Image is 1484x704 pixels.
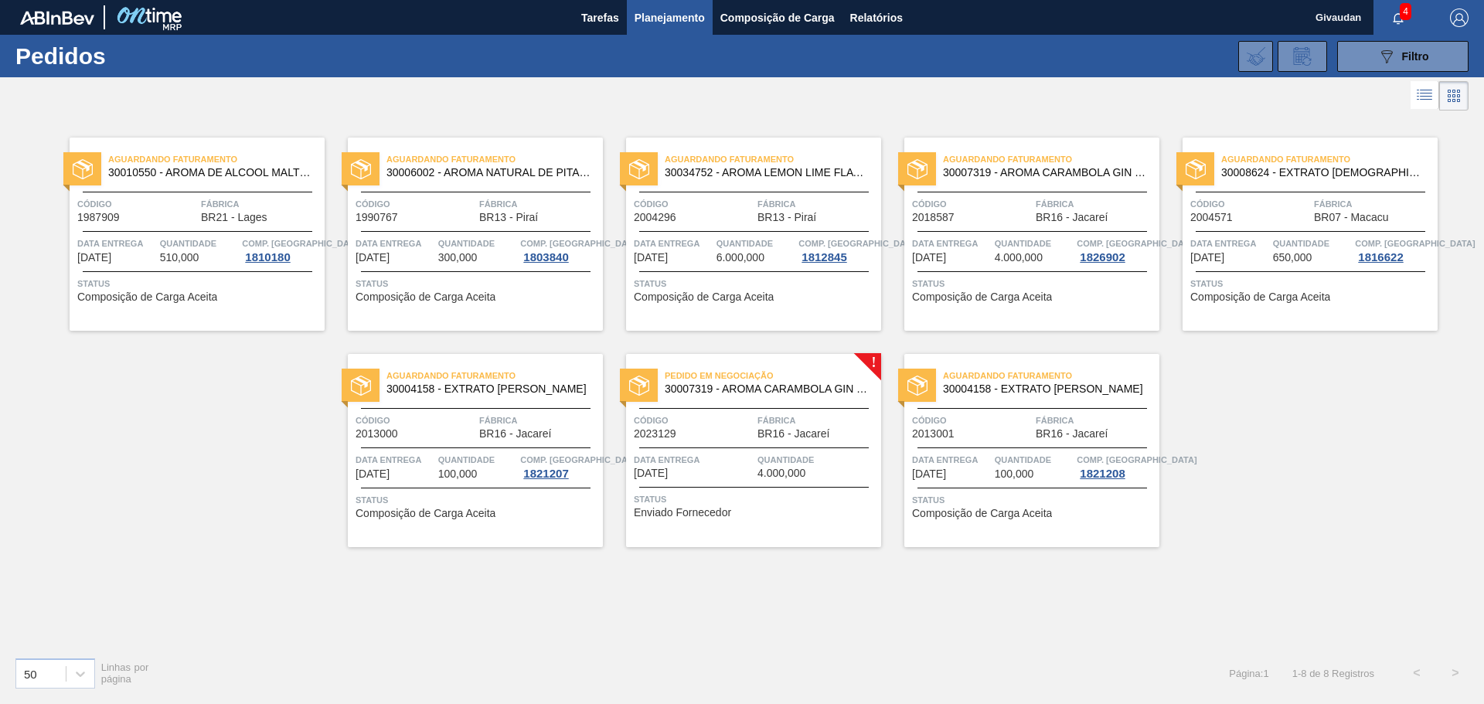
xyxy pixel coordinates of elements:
[1036,212,1108,223] span: BR16 - Jacareí
[356,236,434,251] span: Data entrega
[757,212,816,223] span: BR13 - Piraí
[242,236,321,264] a: Comp. [GEOGRAPHIC_DATA]1810180
[716,252,764,264] span: 6.000,000
[995,252,1043,264] span: 4.000,000
[438,236,517,251] span: Quantidade
[73,159,93,179] img: status
[912,276,1156,291] span: Status
[438,252,478,264] span: 300,000
[356,196,475,212] span: Código
[850,9,903,27] span: Relatórios
[665,383,869,395] span: 30007319 - AROMA CARAMBOLA GIN TONIC
[1190,212,1233,223] span: 2004571
[242,236,362,251] span: Comp. Carga
[1355,236,1475,251] span: Comp. Carga
[1221,151,1438,167] span: Aguardando Faturamento
[356,413,475,428] span: Código
[242,251,293,264] div: 1810180
[634,196,754,212] span: Código
[1077,236,1156,264] a: Comp. [GEOGRAPHIC_DATA]1826902
[912,452,991,468] span: Data entrega
[77,212,120,223] span: 1987909
[101,661,149,685] span: Linhas por página
[356,212,398,223] span: 1990767
[1186,159,1206,179] img: status
[1159,138,1438,331] a: statusAguardando Faturamento30008624 - EXTRATO [DEMOGRAPHIC_DATA] WBMIXCódigo2004571FábricaBR07 -...
[1221,167,1425,179] span: 30008624 - EXTRATO AROMATICO WBMIX
[720,9,835,27] span: Composição de Carga
[479,413,599,428] span: Fábrica
[520,468,571,480] div: 1821207
[1273,236,1352,251] span: Quantidade
[1402,50,1429,63] span: Filtro
[356,276,599,291] span: Status
[665,151,881,167] span: Aguardando Faturamento
[912,428,955,440] span: 2013001
[1355,236,1434,264] a: Comp. [GEOGRAPHIC_DATA]1816622
[356,452,434,468] span: Data entrega
[1314,196,1434,212] span: Fábrica
[479,196,599,212] span: Fábrica
[603,138,881,331] a: statusAguardando Faturamento30034752 - AROMA LEMON LIME FLAVOURCódigo2004296FábricaBR13 - PiraíDa...
[912,196,1032,212] span: Código
[438,468,478,480] span: 100,000
[520,452,599,480] a: Comp. [GEOGRAPHIC_DATA]1821207
[1278,41,1327,72] div: Solicitação de Revisão de Pedidos
[634,236,713,251] span: Data entrega
[46,138,325,331] a: statusAguardando Faturamento30010550 - AROMA DE ALCOOL MALTE LH-066-507-0Código1987909FábricaBR21...
[356,291,495,303] span: Composição de Carga Aceita
[356,492,599,508] span: Status
[1355,251,1406,264] div: 1816622
[356,428,398,440] span: 2013000
[757,428,829,440] span: BR16 - Jacareí
[907,376,927,396] img: status
[912,492,1156,508] span: Status
[351,159,371,179] img: status
[943,368,1159,383] span: Aguardando Faturamento
[108,167,312,179] span: 30010550 - AROMA DE ALCOOL MALTE LH-066-507-0
[1077,468,1128,480] div: 1821208
[160,252,199,264] span: 510,000
[1314,212,1388,223] span: BR07 - Macacu
[1077,251,1128,264] div: 1826902
[629,159,649,179] img: status
[20,11,94,25] img: TNhmsLtSVTkK8tSr43FrP2fwEKptu5GPRR3wAAAABJRU5ErkJggg==
[24,667,37,680] div: 50
[77,291,217,303] span: Composição de Carga Aceita
[912,468,946,480] span: 23/09/2025
[912,212,955,223] span: 2018587
[634,428,676,440] span: 2023129
[201,196,321,212] span: Fábrica
[1036,196,1156,212] span: Fábrica
[757,196,877,212] span: Fábrica
[912,252,946,264] span: 08/09/2025
[716,236,795,251] span: Quantidade
[108,151,325,167] span: Aguardando Faturamento
[1292,668,1374,679] span: 1 - 8 de 8 Registros
[581,9,619,27] span: Tarefas
[665,368,881,383] span: Pedido em Negociação
[634,276,877,291] span: Status
[798,251,849,264] div: 1812845
[1077,452,1156,480] a: Comp. [GEOGRAPHIC_DATA]1821208
[1337,41,1469,72] button: Filtro
[351,376,371,396] img: status
[1036,413,1156,428] span: Fábrica
[665,167,869,179] span: 30034752 - AROMA LEMON LIME FLAVOUR
[634,507,731,519] span: Enviado Fornecedor
[386,151,603,167] span: Aguardando Faturamento
[995,236,1074,251] span: Quantidade
[77,276,321,291] span: Status
[635,9,705,27] span: Planejamento
[1190,291,1330,303] span: Composição de Carga Aceita
[1077,452,1196,468] span: Comp. Carga
[356,468,390,480] span: 12/09/2025
[757,468,805,479] span: 4.000,000
[1450,9,1469,27] img: Logout
[634,252,668,264] span: 02/09/2025
[798,236,918,251] span: Comp. Carga
[1238,41,1273,72] div: Importar Negociações dos Pedidos
[201,212,267,223] span: BR21 - Lages
[634,212,676,223] span: 2004296
[77,252,111,264] span: 21/08/2025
